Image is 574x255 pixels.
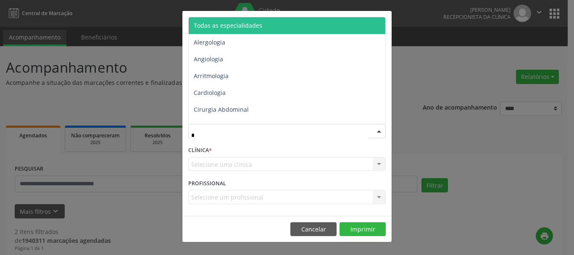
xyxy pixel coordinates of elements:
[194,21,262,29] span: Todas as especialidades
[194,55,223,63] span: Angiologia
[188,144,212,157] label: CLÍNICA
[188,17,284,28] h5: Relatório de agendamentos
[290,222,337,237] button: Cancelar
[194,38,225,46] span: Alergologia
[188,177,226,190] label: PROFISSIONAL
[194,89,226,97] span: Cardiologia
[340,222,386,237] button: Imprimir
[375,11,392,32] button: Close
[194,105,249,113] span: Cirurgia Abdominal
[194,122,268,130] span: Cirurgia Cabeça e Pescoço
[194,72,229,80] span: Arritmologia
